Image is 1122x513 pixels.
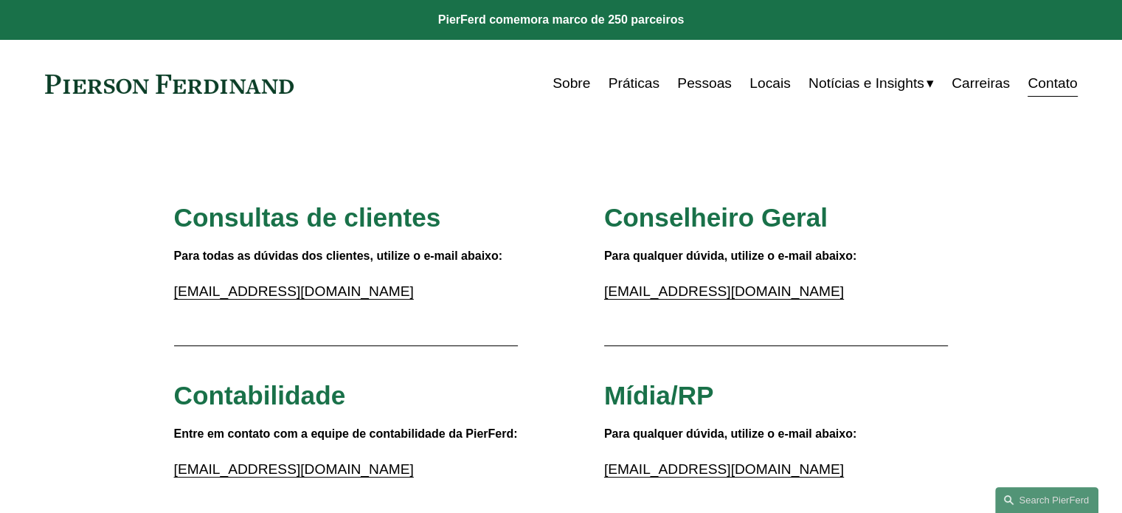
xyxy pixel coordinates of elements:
[604,427,856,440] font: Para qualquer dúvida, utilize o e-mail abaixo:
[808,75,924,91] font: Notícias e Insights
[604,283,844,299] a: [EMAIL_ADDRESS][DOMAIN_NAME]
[677,75,732,91] font: Pessoas
[174,249,502,262] font: Para todas as dúvidas dos clientes, utilize o e-mail abaixo:
[174,283,414,299] a: [EMAIL_ADDRESS][DOMAIN_NAME]
[952,75,1010,91] font: Carreiras
[174,203,441,232] font: Consultas de clientes
[174,427,518,440] font: Entre em contato com a equipe de contabilidade da PierFerd:
[1028,75,1077,91] font: Contato
[952,69,1010,97] a: Carreiras
[553,75,590,91] font: Sobre
[1028,69,1077,97] a: Contato
[609,69,659,97] a: Práticas
[808,69,934,97] a: lista suspensa de pastas
[749,75,790,91] font: Locais
[749,69,790,97] a: Locais
[604,461,844,477] a: [EMAIL_ADDRESS][DOMAIN_NAME]
[609,75,659,91] font: Práticas
[677,69,732,97] a: Pessoas
[604,203,828,232] font: Conselheiro Geral
[174,461,414,477] a: [EMAIL_ADDRESS][DOMAIN_NAME]
[553,69,590,97] a: Sobre
[174,381,346,410] font: Contabilidade
[604,249,856,262] font: Para qualquer dúvida, utilize o e-mail abaixo:
[604,381,714,410] font: Mídia/RP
